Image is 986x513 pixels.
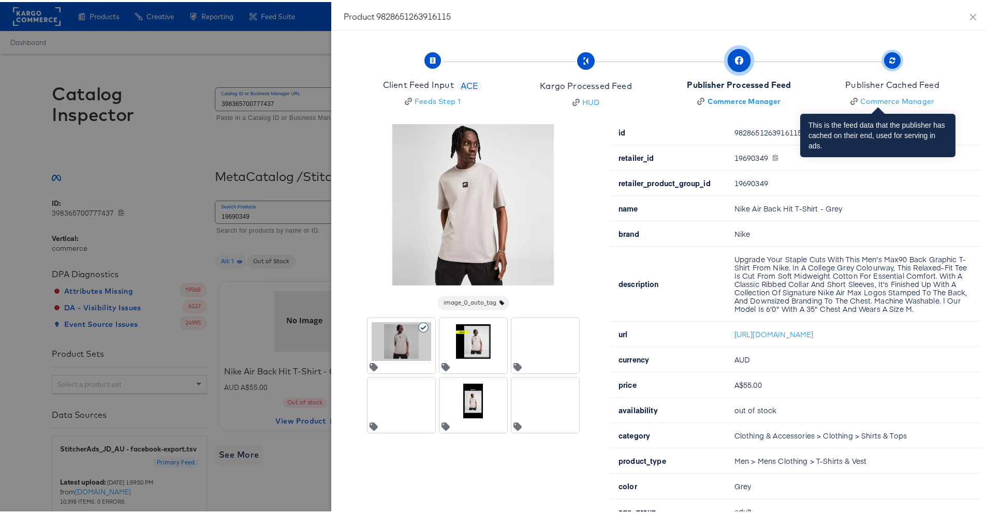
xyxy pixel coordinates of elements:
b: id [619,125,625,135]
b: category [619,428,650,439]
td: Clothing & Accessories > Clothing > Shirts & Tops [726,421,981,446]
b: brand [619,227,639,237]
div: Kargo Processed Feed [540,78,631,90]
div: Client Feed Input [383,77,454,89]
a: Feeds Step 1 [383,94,482,104]
div: Feeds Step 1 [415,94,461,104]
b: product_type [619,454,666,464]
b: retailer_product_group_id [619,176,711,186]
td: out of stock [726,396,981,421]
div: Product 9828651263916115 [344,8,981,20]
button: Kargo Processed FeedHUD [505,41,667,118]
div: Commerce Manager [708,94,781,104]
div: HUD [582,95,600,105]
span: ACE [457,78,483,90]
b: color [619,479,637,489]
div: Commerce Manager [860,94,934,104]
b: url [619,327,627,337]
td: Grey [726,472,981,497]
b: retailer_id [619,150,654,161]
div: 9828651263916115 [734,126,969,134]
div: Publisher Cached Feed [845,77,939,89]
b: currency [619,352,649,363]
b: availability [619,403,658,413]
td: 19690349 [726,169,981,194]
td: Nike [726,219,981,245]
span: close [969,11,977,19]
a: [URL][DOMAIN_NAME] [734,327,814,337]
span: image_0_auto_tag [437,297,509,305]
div: 19690349 [734,152,969,160]
td: A$55.00 [726,370,981,396]
b: description [619,277,659,287]
td: AUD [726,345,981,370]
button: Publisher Processed FeedCommerce Manager [658,41,820,117]
td: Nike Air Back Hit T-Shirt - Grey [726,194,981,219]
a: Commerce Manager [687,94,791,104]
a: HUD [540,95,631,105]
button: Client Feed InputACEFeeds Step 1 [352,41,513,117]
b: price [619,378,637,388]
button: Publisher Cached FeedCommerce Manager [812,41,973,117]
td: Upgrade Your Staple Cuts With This Men's Max90 Back Graphic T-Shirt From Nike. In A College Grey ... [726,245,981,320]
b: name [619,201,638,212]
a: Commerce Manager [845,94,939,104]
td: Men > Mens Clothing > T-Shirts & Vest [726,446,981,472]
div: Publisher Processed Feed [687,77,791,89]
